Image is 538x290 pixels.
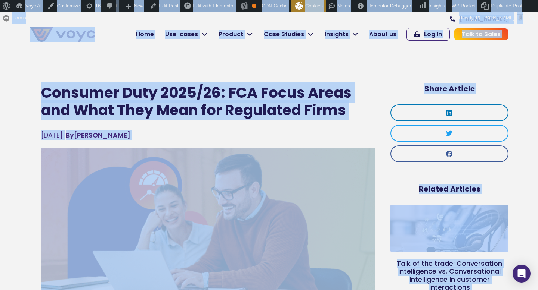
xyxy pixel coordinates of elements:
[264,30,304,39] span: Case Studies
[66,130,130,140] span: [PERSON_NAME]
[390,185,508,193] h5: Related Articles
[390,104,508,121] div: Share on linkedin
[424,31,442,37] span: Log In
[258,27,319,42] a: Case Studies
[454,28,508,40] a: Talk to Sales
[369,30,396,39] span: About us
[390,84,508,93] h5: Share Article
[364,27,402,42] a: About us
[41,131,63,140] time: [DATE]
[325,30,349,39] span: Insights
[66,131,74,140] span: By
[160,27,213,42] a: Use-cases
[456,12,526,24] a: Howdy,
[390,145,508,162] div: Share on facebook
[165,30,198,39] span: Use-cases
[474,15,514,21] span: [PERSON_NAME]
[252,4,256,8] div: OK
[41,84,375,119] h1: Consumer Duty 2025/26: FCA Focus Areas and What They Mean for Regulated Firms
[406,28,450,41] a: Log In
[513,265,531,283] div: Open Intercom Messenger
[213,27,258,42] a: Product
[390,125,508,142] div: Share on twitter
[130,27,160,42] a: Home
[450,16,508,22] a: [PHONE_NUMBER]
[136,30,154,39] span: Home
[30,27,95,42] img: voyc-full-logo
[319,27,364,42] a: Insights
[66,130,130,140] a: By[PERSON_NAME]
[390,195,509,262] img: conversation intelligence in customer interactions
[193,3,235,9] span: Edit with Elementor
[462,31,501,37] span: Talk to Sales
[12,12,26,24] span: Forms
[219,30,243,39] span: Product
[429,3,445,9] span: Insights
[390,205,508,252] a: conversation intelligence in customer interactions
